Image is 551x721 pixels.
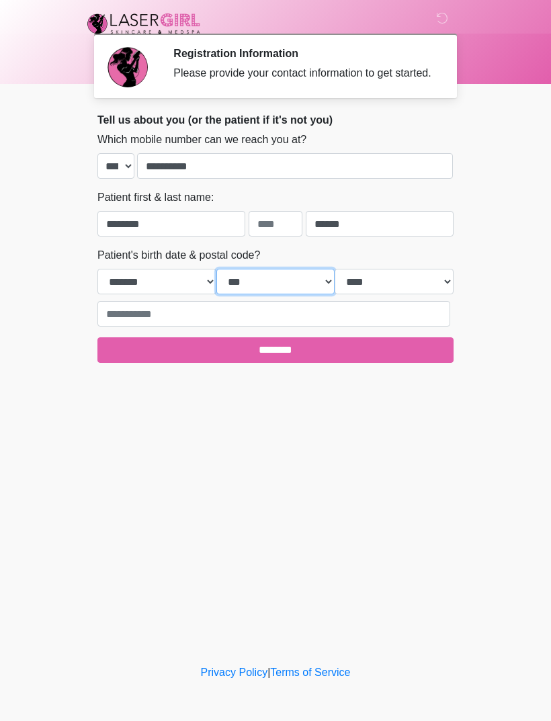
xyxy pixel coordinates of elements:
a: Privacy Policy [201,667,268,678]
label: Which mobile number can we reach you at? [97,132,306,148]
label: Patient first & last name: [97,189,214,206]
img: Agent Avatar [108,47,148,87]
label: Patient's birth date & postal code? [97,247,260,263]
a: Terms of Service [270,667,350,678]
a: | [267,667,270,678]
img: Laser Girl Med Spa LLC Logo [84,10,204,37]
h2: Registration Information [173,47,433,60]
div: Please provide your contact information to get started. [173,65,433,81]
h2: Tell us about you (or the patient if it's not you) [97,114,454,126]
